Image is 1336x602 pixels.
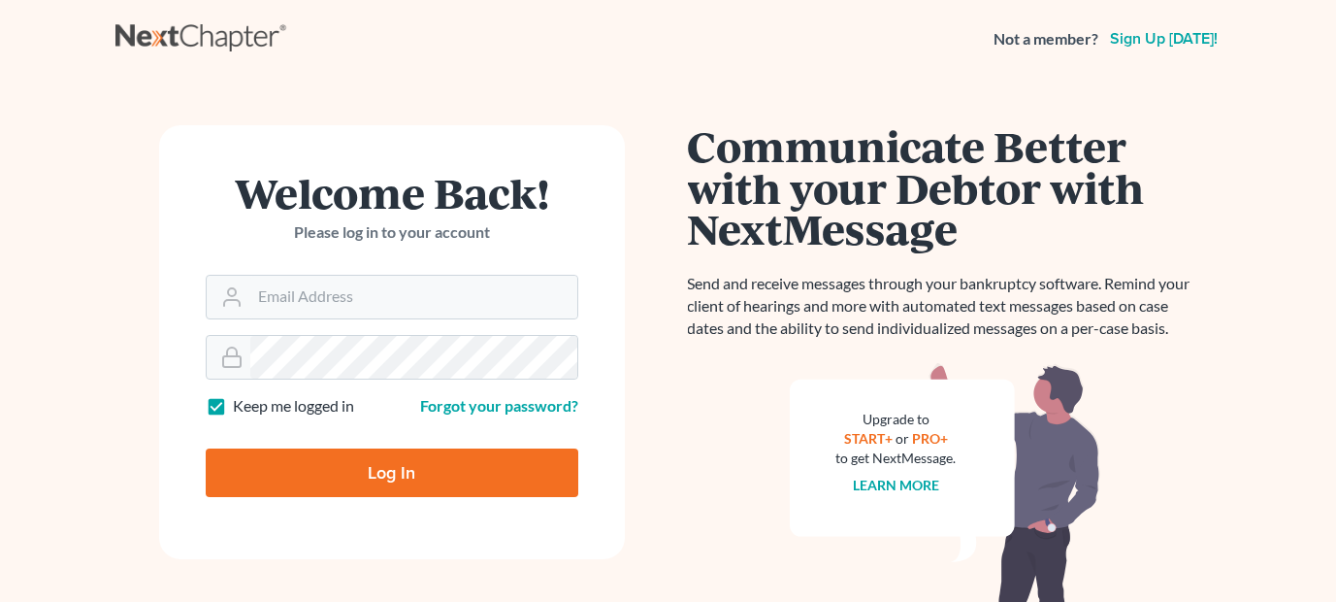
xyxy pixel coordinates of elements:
[994,28,1098,50] strong: Not a member?
[206,172,578,214] h1: Welcome Back!
[233,395,354,418] label: Keep me logged in
[836,410,957,429] div: Upgrade to
[688,125,1202,250] h1: Communicate Better with your Debtor with NextMessage
[206,221,578,244] p: Please log in to your account
[912,430,948,447] a: PRO+
[688,273,1202,340] p: Send and receive messages through your bankruptcy software. Remind your client of hearings and mo...
[844,430,893,447] a: START+
[1106,31,1222,47] a: Sign up [DATE]!
[853,477,939,493] a: Learn more
[420,396,578,415] a: Forgot your password?
[896,430,909,447] span: or
[250,276,577,318] input: Email Address
[836,449,957,468] div: to get NextMessage.
[206,449,578,497] input: Log In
